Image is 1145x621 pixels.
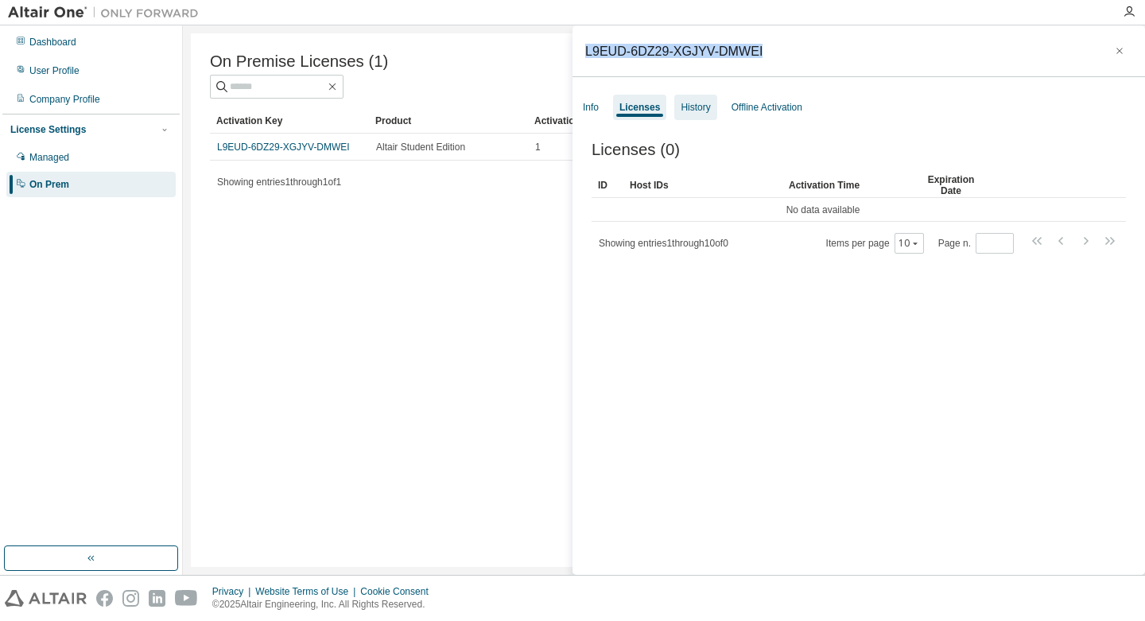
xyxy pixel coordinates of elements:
[29,93,100,106] div: Company Profile
[789,173,905,198] div: Activation Time
[583,101,599,114] div: Info
[585,45,763,57] div: L9EUD-6DZ29-XGJYV-DMWEI
[217,177,341,188] span: Showing entries 1 through 1 of 1
[122,590,139,607] img: instagram.svg
[732,101,802,114] div: Offline Activation
[29,151,69,164] div: Managed
[938,233,1014,254] span: Page n.
[630,173,776,198] div: Host IDs
[29,36,76,49] div: Dashboard
[826,233,924,254] span: Items per page
[175,590,198,607] img: youtube.svg
[212,598,438,611] p: © 2025 Altair Engineering, Inc. All Rights Reserved.
[360,585,437,598] div: Cookie Consent
[255,585,360,598] div: Website Terms of Use
[29,64,80,77] div: User Profile
[375,108,522,134] div: Product
[598,173,617,198] div: ID
[149,590,165,607] img: linkedin.svg
[592,198,1054,222] td: No data available
[535,141,541,153] span: 1
[899,237,920,250] button: 10
[681,101,710,114] div: History
[96,590,113,607] img: facebook.svg
[29,178,69,191] div: On Prem
[376,141,465,153] span: Altair Student Edition
[10,123,86,136] div: License Settings
[918,173,984,198] div: Expiration Date
[217,142,350,153] a: L9EUD-6DZ29-XGJYV-DMWEI
[599,238,728,249] span: Showing entries 1 through 10 of 0
[216,108,363,134] div: Activation Key
[5,590,87,607] img: altair_logo.svg
[8,5,207,21] img: Altair One
[534,108,681,134] div: Activation Allowed
[212,585,255,598] div: Privacy
[619,101,660,114] div: Licenses
[210,52,388,71] span: On Premise Licenses (1)
[592,141,680,159] span: Licenses (0)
